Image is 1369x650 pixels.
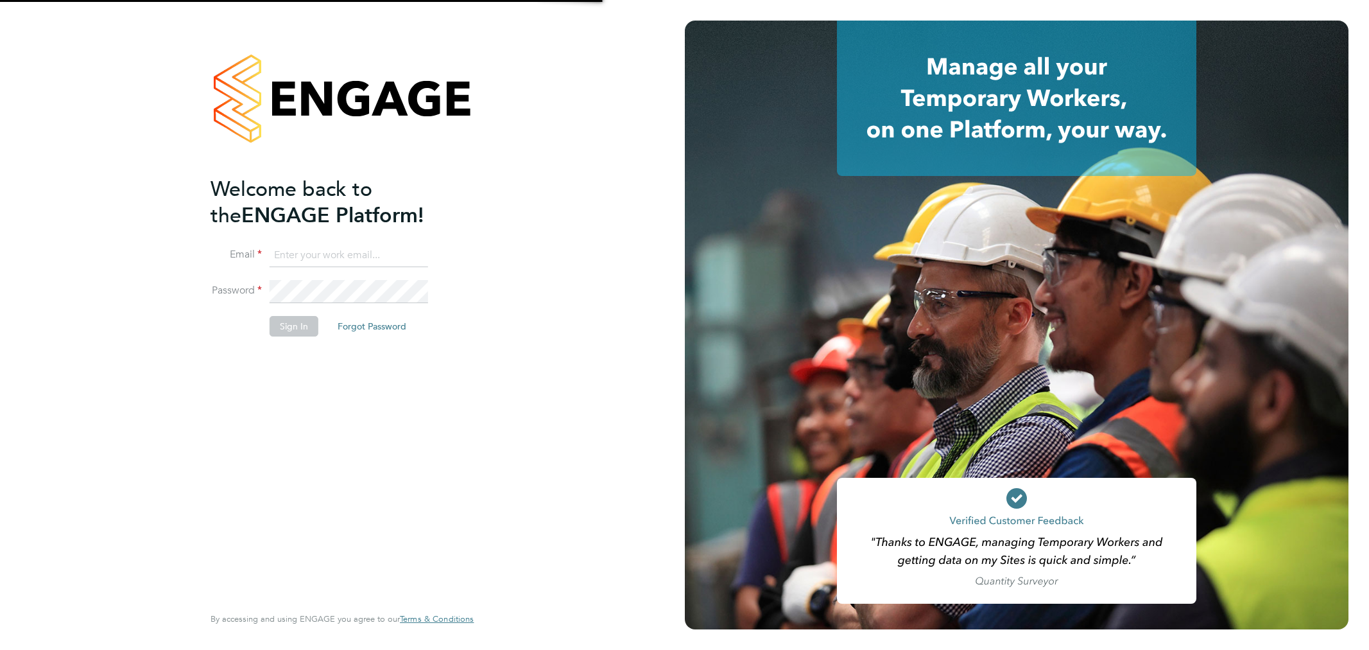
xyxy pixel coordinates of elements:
[327,316,417,337] button: Forgot Password
[211,177,372,228] span: Welcome back to the
[211,284,262,297] label: Password
[211,613,474,624] span: By accessing and using ENGAGE you agree to our
[211,176,461,229] h2: ENGAGE Platform!
[270,244,428,267] input: Enter your work email...
[211,248,262,261] label: Email
[270,316,318,337] button: Sign In
[400,614,474,624] a: Terms & Conditions
[400,613,474,624] span: Terms & Conditions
